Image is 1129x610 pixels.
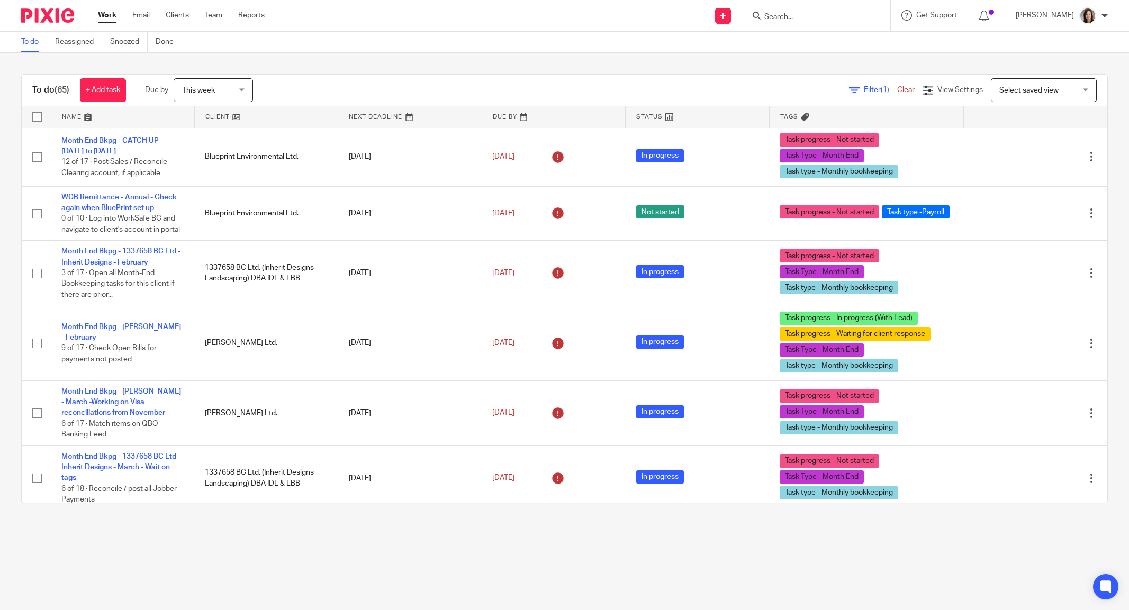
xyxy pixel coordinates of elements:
[492,339,514,347] span: [DATE]
[780,249,879,262] span: Task progress - Not started
[194,380,338,445] td: [PERSON_NAME] Ltd.
[145,85,168,95] p: Due by
[780,359,898,372] span: Task type - Monthly bookkeeping
[780,149,864,162] span: Task Type - Month End
[194,306,338,380] td: [PERSON_NAME] Ltd.
[780,389,879,403] span: Task progress - Not started
[636,335,684,349] span: In progress
[492,409,514,417] span: [DATE]
[61,323,181,341] a: Month End Bkpg - [PERSON_NAME] - February
[492,153,514,160] span: [DATE]
[32,85,69,96] h1: To do
[21,32,47,52] a: To do
[205,10,222,21] a: Team
[110,32,148,52] a: Snoozed
[194,128,338,186] td: Blueprint Environmental Ltd.
[636,149,684,162] span: In progress
[636,405,684,418] span: In progress
[780,421,898,434] span: Task type - Monthly bookkeeping
[780,454,879,468] span: Task progress - Not started
[492,475,514,482] span: [DATE]
[937,86,983,94] span: View Settings
[999,87,1059,94] span: Select saved view
[166,10,189,21] a: Clients
[780,312,918,325] span: Task progress - In progress (With Lead)
[194,186,338,241] td: Blueprint Environmental Ltd.
[182,87,215,94] span: This week
[238,10,265,21] a: Reports
[61,194,177,212] a: WCB Remittance - Annual - Check again when BluePrint set up
[780,470,864,484] span: Task Type - Month End
[1016,10,1074,21] p: [PERSON_NAME]
[780,327,931,341] span: Task progress - Waiting for client response
[338,445,482,511] td: [DATE]
[780,165,898,178] span: Task type - Monthly bookkeeping
[61,388,181,417] a: Month End Bkpg - [PERSON_NAME] - March -Working on Visa reconciliations from November
[61,269,175,298] span: 3 of 17 · Open all Month-End Bookkeeping tasks for this client if there are prior...
[98,10,116,21] a: Work
[338,186,482,241] td: [DATE]
[61,159,167,177] span: 12 of 17 · Post Sales / Reconcile Clearing account, if applicable
[636,470,684,484] span: In progress
[61,420,158,439] span: 6 of 17 · Match items on QBO Banking Feed
[338,241,482,306] td: [DATE]
[61,453,180,482] a: Month End Bkpg - 1337658 BC Ltd - Inherit Designs - March - Wait on tags
[780,133,879,147] span: Task progress - Not started
[132,10,150,21] a: Email
[864,86,897,94] span: Filter
[61,215,180,233] span: 0 of 10 · Log into WorkSafe BC and navigate to client's account in portal
[916,12,957,19] span: Get Support
[780,281,898,294] span: Task type - Monthly bookkeeping
[21,8,74,23] img: Pixie
[61,248,180,266] a: Month End Bkpg - 1337658 BC Ltd - Inherit Designs - February
[780,114,798,120] span: Tags
[61,137,163,155] a: Month End Bkpg - CATCH UP - [DATE] to [DATE]
[780,205,879,218] span: Task progress - Not started
[636,205,684,218] span: Not started
[156,32,182,52] a: Done
[61,345,157,363] span: 9 of 17 · Check Open Bills for payments not posted
[492,269,514,277] span: [DATE]
[492,210,514,217] span: [DATE]
[780,265,864,278] span: Task Type - Month End
[897,86,915,94] a: Clear
[55,86,69,94] span: (65)
[780,486,898,499] span: Task type - Monthly bookkeeping
[780,405,864,418] span: Task Type - Month End
[55,32,102,52] a: Reassigned
[338,380,482,445] td: [DATE]
[61,485,177,504] span: 6 of 18 · Reconcile / post all Jobber Payments
[338,306,482,380] td: [DATE]
[1079,7,1096,24] img: Danielle%20photo.jpg
[636,265,684,278] span: In progress
[80,78,126,102] a: + Add task
[882,205,950,218] span: Task type -Payroll
[194,241,338,306] td: 1337658 BC Ltd. (Inherit Designs Landscaping) DBA IDL & LBB
[780,343,864,357] span: Task Type - Month End
[338,128,482,186] td: [DATE]
[763,13,859,22] input: Search
[881,86,889,94] span: (1)
[194,445,338,511] td: 1337658 BC Ltd. (Inherit Designs Landscaping) DBA IDL & LBB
